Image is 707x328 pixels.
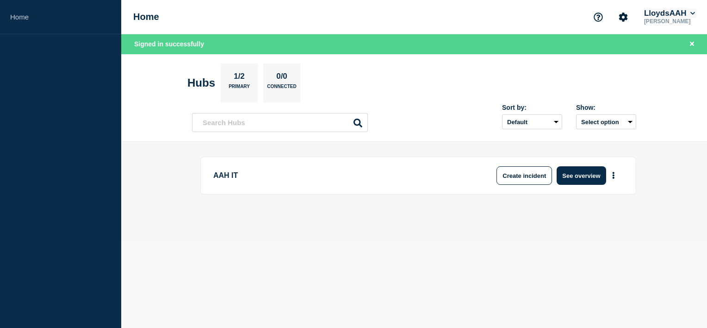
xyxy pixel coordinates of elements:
button: Support [589,7,608,27]
p: 0/0 [273,72,291,84]
select: Sort by [502,114,562,129]
p: Primary [229,84,250,94]
div: Show: [576,104,636,111]
p: Connected [267,84,296,94]
button: See overview [557,166,606,185]
h2: Hubs [187,76,215,89]
h1: Home [133,12,159,22]
p: 1/2 [230,72,248,84]
button: Account settings [614,7,633,27]
div: Sort by: [502,104,562,111]
p: [PERSON_NAME] [642,18,697,25]
input: Search Hubs [192,113,368,132]
button: More actions [608,167,620,184]
p: AAH IT [213,166,469,185]
button: Create incident [496,166,552,185]
button: Close banner [686,39,698,50]
button: Select option [576,114,636,129]
button: LloydsAAH [642,9,697,18]
span: Signed in successfully [134,40,204,48]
